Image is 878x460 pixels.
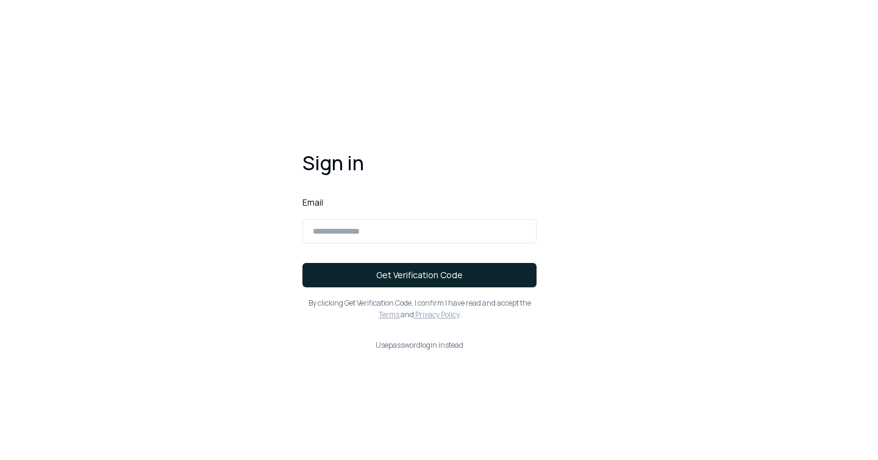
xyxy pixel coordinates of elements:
[302,149,537,176] h1: Sign in
[379,309,401,320] a: Terms
[302,297,537,321] p: By clicking Get Verification Code , I confirm I have read and accept the and .
[302,196,537,209] label: Email
[302,263,537,287] button: Get Verification Code
[302,340,537,350] button: Usepasswordlogin instead
[414,309,459,320] a: Privacy Policy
